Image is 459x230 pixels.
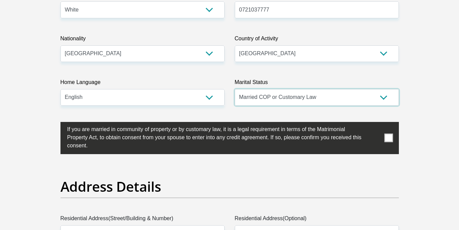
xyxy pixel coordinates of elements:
[60,35,225,45] label: Nationality
[235,214,399,225] label: Residential Address(Optional)
[235,1,399,18] input: Contact Number
[60,179,399,195] h2: Address Details
[60,78,225,89] label: Home Language
[235,35,399,45] label: Country of Activity
[235,78,399,89] label: Marital Status
[60,122,365,151] label: If you are married in community of property or by customary law, it is a legal requirement in ter...
[60,214,225,225] label: Residential Address(Street/Building & Number)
